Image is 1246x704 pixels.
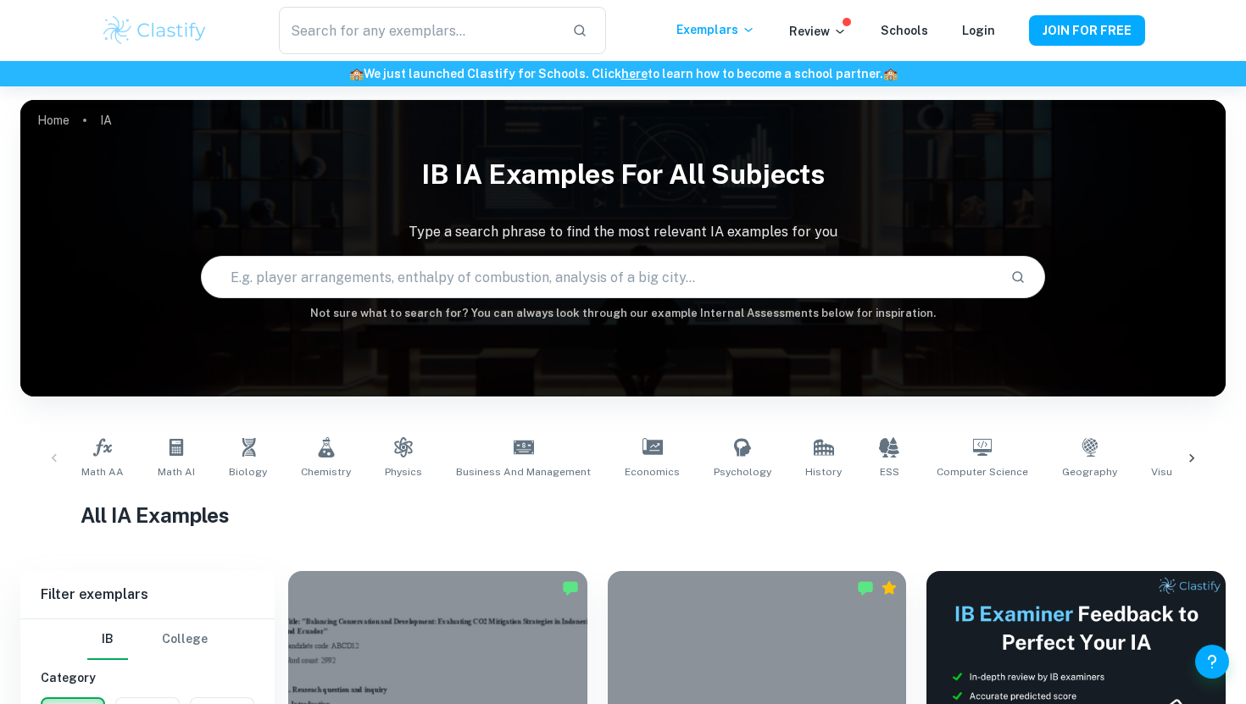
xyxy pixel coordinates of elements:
img: Clastify logo [101,14,209,47]
button: Help and Feedback [1195,645,1229,679]
h6: Filter exemplars [20,571,275,618]
a: here [621,67,648,80]
span: Computer Science [937,464,1028,479]
span: Geography [1062,464,1117,479]
span: Economics [625,464,680,479]
span: Biology [229,464,267,479]
h6: Not sure what to search for? You can always look through our example Internal Assessments below f... [20,305,1226,322]
h6: Category [41,668,254,687]
span: ESS [880,464,899,479]
div: Filter type choice [87,619,208,660]
span: Physics [385,464,422,479]
img: Marked [562,579,579,596]
h6: We just launched Clastify for Schools. Click to learn how to become a school partner. [3,64,1243,83]
p: Review [789,22,847,41]
a: Schools [881,24,928,37]
h1: All IA Examples [81,500,1165,530]
span: Business and Management [456,464,591,479]
input: E.g. player arrangements, enthalpy of combustion, analysis of a big city... [202,253,996,301]
p: Type a search phrase to find the most relevant IA examples for you [20,222,1226,242]
span: 🏫 [883,67,898,80]
span: Chemistry [301,464,351,479]
input: Search for any exemplars... [279,7,559,54]
span: Math AA [81,464,124,479]
span: Math AI [158,464,195,479]
h1: IB IA examples for all subjects [20,147,1226,202]
a: Home [37,108,70,132]
span: History [805,464,842,479]
span: Psychology [714,464,771,479]
p: Exemplars [676,20,755,39]
div: Premium [881,579,898,596]
p: IA [100,111,112,130]
img: Marked [857,579,874,596]
button: Search [1004,263,1032,291]
a: Login [962,24,995,37]
button: College [162,619,208,660]
button: IB [87,619,128,660]
button: JOIN FOR FREE [1029,15,1145,46]
span: 🏫 [349,67,364,80]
